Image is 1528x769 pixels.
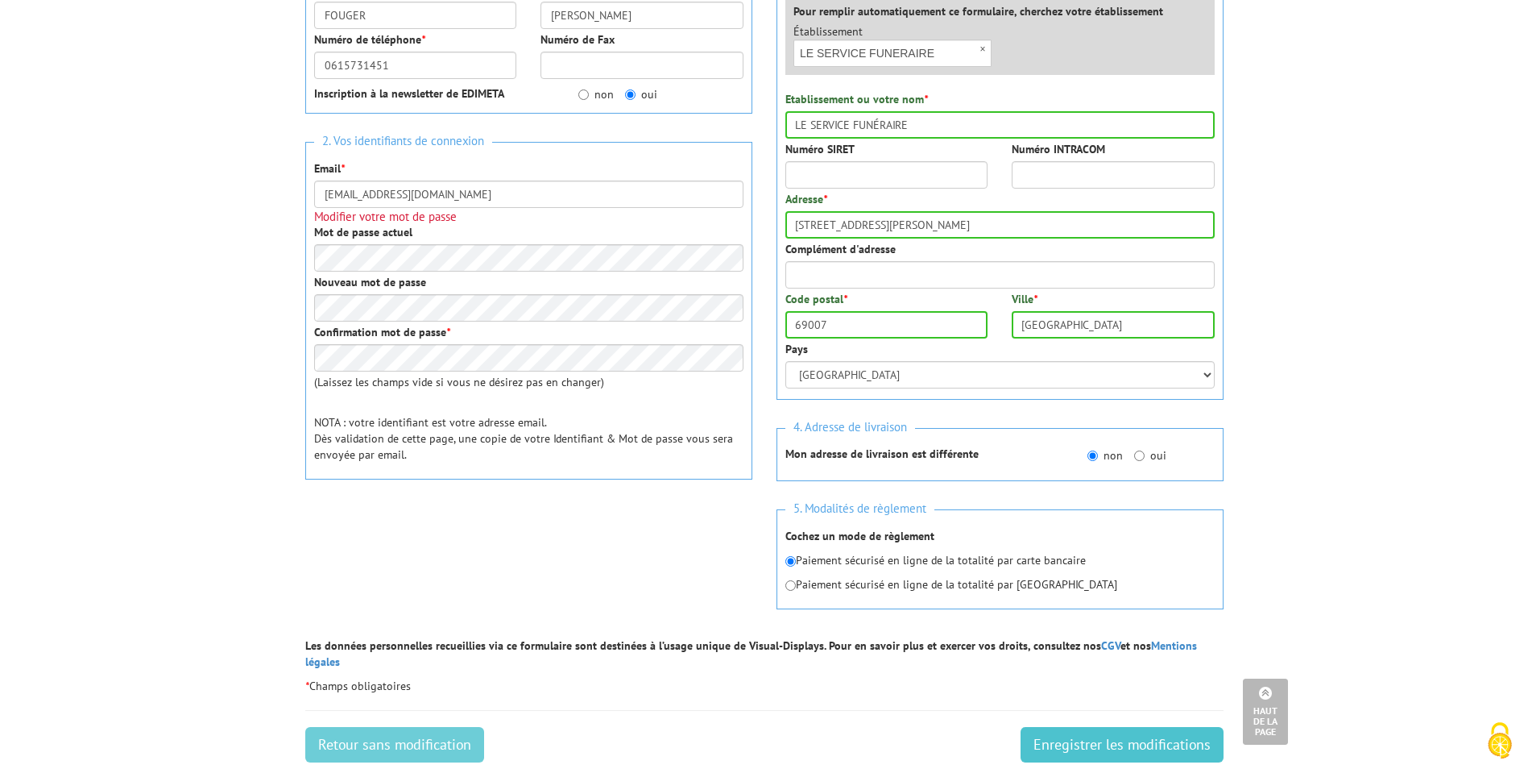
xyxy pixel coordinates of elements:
[314,324,450,340] label: Confirmation mot de passe
[1012,141,1105,157] label: Numéro INTRACOM
[625,86,657,102] label: oui
[785,291,847,307] label: Code postal
[1021,727,1224,763] input: Enregistrer les modifications
[578,89,589,100] input: non
[1134,447,1166,463] label: oui
[1101,638,1120,653] a: CGV
[305,508,550,571] iframe: reCAPTCHA
[785,447,979,461] strong: Mon adresse de livraison est différente
[578,86,614,102] label: non
[785,141,855,157] label: Numéro SIRET
[1243,679,1288,745] a: Haut de la page
[1134,451,1145,461] input: oui
[305,727,484,763] a: Retour sans modification
[785,241,896,257] label: Complément d'adresse
[785,341,808,357] label: Pays
[1012,291,1037,307] label: Ville
[305,638,1197,669] a: Mentions légales
[305,638,1197,669] strong: Les données personnelles recueillies via ce formulaire sont destinées à l’usage unique de Visual-...
[1087,447,1123,463] label: non
[785,91,928,107] label: Etablissement ou votre nom
[314,414,743,463] p: NOTA : votre identifiant est votre adresse email. Dès validation de cette page, une copie de votr...
[314,274,426,290] label: Nouveau mot de passe
[625,89,636,100] input: oui
[314,86,504,101] strong: Inscription à la newsletter de EDIMETA
[314,131,492,152] span: 2. Vos identifiants de connexion
[1472,714,1528,769] button: Cookies (fenêtre modale)
[785,191,827,207] label: Adresse
[793,3,1163,19] label: Pour remplir automatiquement ce formulaire, cherchez votre établissement
[785,552,1215,568] p: Paiement sécurisé en ligne de la totalité par carte bancaire
[785,498,934,520] span: 5. Modalités de règlement
[1480,721,1520,761] img: Cookies (fenêtre modale)
[305,678,1224,694] p: Champs obligatoires
[314,374,743,390] p: (Laissez les champs vide si vous ne désirez pas en changer)
[314,224,412,240] label: Mot de passe actuel
[314,209,457,224] span: Modifier votre mot de passe
[781,23,1004,67] div: Établissement
[785,417,915,439] span: 4. Adresse de livraison
[974,39,992,60] span: ×
[314,31,425,48] label: Numéro de téléphone
[785,529,934,543] strong: Cochez un mode de règlement
[314,160,345,177] label: Email
[540,31,615,48] label: Numéro de Fax
[785,576,1215,592] p: Paiement sécurisé en ligne de la totalité par [GEOGRAPHIC_DATA]
[1087,451,1098,461] input: non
